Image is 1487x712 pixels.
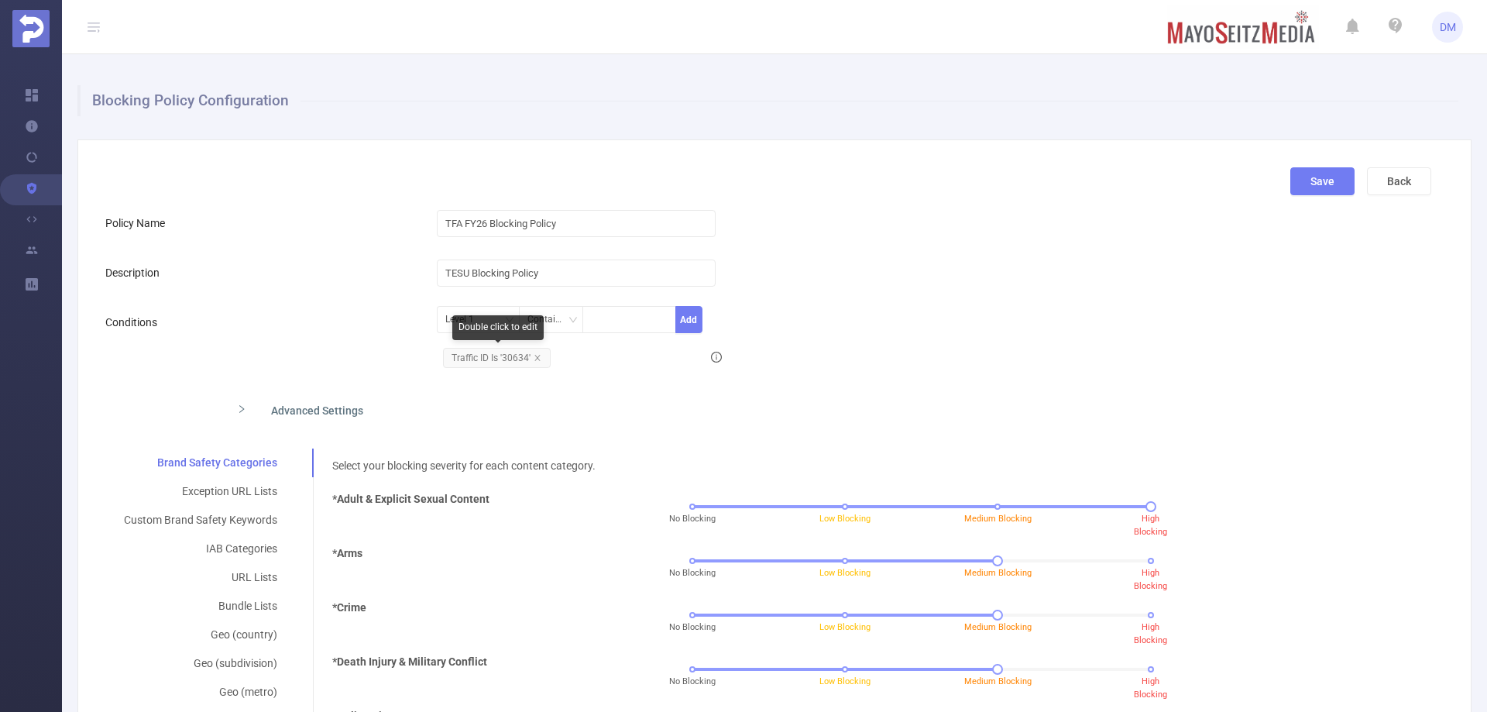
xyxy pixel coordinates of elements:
span: Low Blocking [819,514,871,524]
div: URL Lists [105,563,296,592]
label: Policy Name [105,217,173,229]
b: *Adult & Explicit Sexual Content [332,493,489,505]
i: icon: down [568,315,578,326]
span: No Blocking [669,567,716,580]
div: IAB Categories [105,535,296,563]
div: Exception URL Lists [105,477,296,506]
span: Medium Blocking [964,676,1032,686]
span: Medium Blocking [964,514,1032,524]
div: icon: rightAdvanced Settings [225,393,1020,425]
div: Double click to edit [452,315,544,340]
span: Medium Blocking [964,622,1032,632]
b: *Arms [332,547,362,559]
span: DM [1440,12,1456,43]
span: Low Blocking [819,676,871,686]
button: Save [1290,167,1355,195]
span: Low Blocking [819,622,871,632]
span: Traffic ID Is '30634' [443,348,551,368]
b: *Crime [332,601,366,614]
span: High Blocking [1134,514,1167,537]
b: *Death Injury & Military Conflict [332,655,487,668]
i: icon: right [237,404,246,414]
i: icon: close [534,354,541,362]
h1: Blocking Policy Configuration [77,85,1458,116]
div: Bundle Lists [105,592,296,621]
button: Back [1367,167,1431,195]
button: Add [675,306,702,333]
img: Protected Media [12,10,50,47]
div: Geo (country) [105,621,296,649]
span: Medium Blocking [964,568,1032,578]
span: No Blocking [669,676,716,689]
span: High Blocking [1134,622,1167,645]
label: Description [105,267,167,279]
div: Custom Brand Safety Keywords [105,506,296,535]
div: Brand Safety Categories [105,449,296,477]
label: Conditions [105,316,165,328]
span: High Blocking [1134,568,1167,591]
div: Contains [527,307,575,332]
div: Geo (subdivision) [105,649,296,678]
span: Low Blocking [819,568,871,578]
span: High Blocking [1134,676,1167,700]
div: Geo (metro) [105,678,296,707]
i: icon: info-circle [711,352,722,363]
span: No Blocking [669,513,716,526]
div: Level 1 [445,307,485,332]
span: No Blocking [669,621,716,635]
